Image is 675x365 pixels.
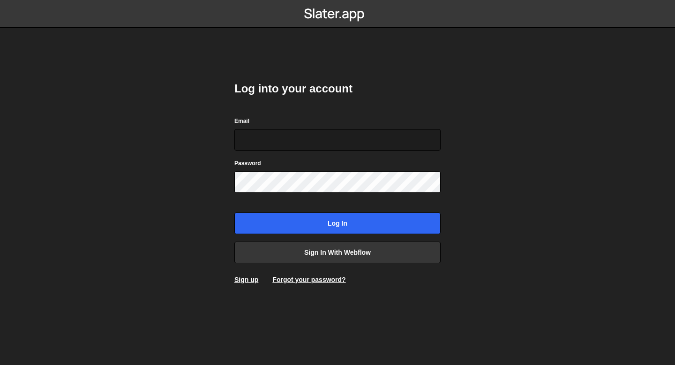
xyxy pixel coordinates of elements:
a: Sign in with Webflow [234,242,441,263]
label: Email [234,116,249,126]
a: Sign up [234,276,258,283]
label: Password [234,159,261,168]
h2: Log into your account [234,81,441,96]
a: Forgot your password? [272,276,345,283]
input: Log in [234,213,441,234]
